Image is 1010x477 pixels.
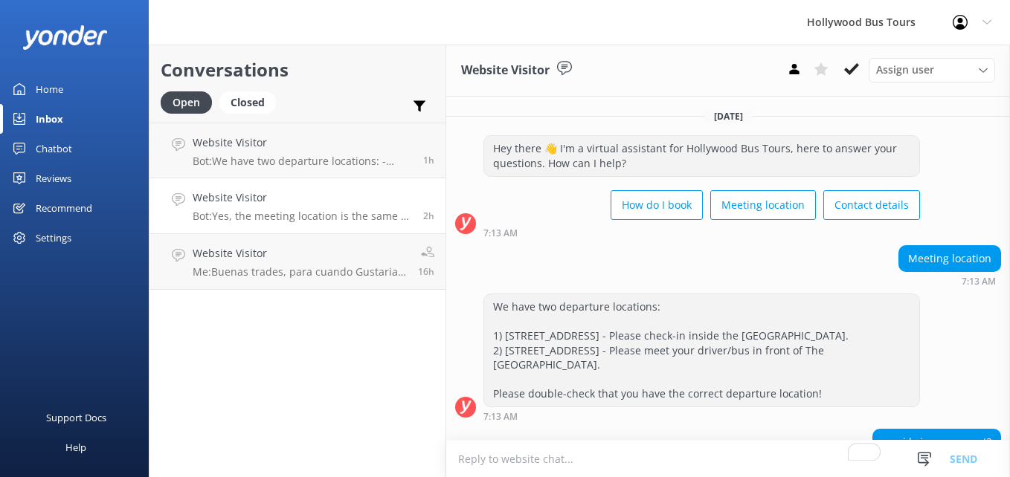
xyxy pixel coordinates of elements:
div: We have two departure locations: 1) [STREET_ADDRESS] - Please check-in inside the [GEOGRAPHIC_DAT... [484,294,919,406]
div: Settings [36,223,71,253]
strong: 7:13 AM [483,229,518,238]
button: Meeting location [710,190,816,220]
h4: Website Visitor [193,189,412,206]
a: Website VisitorBot:We have two departure locations: - [STREET_ADDRESS]. Please check-in inside th... [149,123,446,178]
h2: Conversations [161,56,434,84]
h3: Website Visitor [461,61,550,80]
button: How do I book [611,190,703,220]
span: Aug 27 2025 08:39am (UTC -07:00) America/Tijuana [423,154,434,166]
div: Chatbot [36,134,72,163]
div: Support Docs [46,403,106,432]
div: can i bring a car seat? [873,429,1000,455]
span: Assign user [876,62,934,78]
div: Home [36,74,63,104]
p: Bot: Yes, the meeting location is the same as the departure location. [193,210,412,223]
div: Closed [219,91,276,114]
p: Me: Buenas trades, para cuando Gustaria la Gira en español [193,265,407,279]
a: Website VisitorMe:Buenas trades, para cuando Gustaria la Gira en español16h [149,234,446,290]
img: yonder-white-logo.png [22,25,108,50]
span: Aug 27 2025 07:23am (UTC -07:00) America/Tijuana [423,210,434,222]
div: Hey there 👋 I'm a virtual assistant for Hollywood Bus Tours, here to answer your questions. How c... [484,136,919,175]
span: [DATE] [705,110,752,123]
div: Aug 27 2025 07:13am (UTC -07:00) America/Tijuana [898,276,1001,286]
a: Closed [219,94,283,110]
div: Open [161,91,212,114]
div: Aug 27 2025 07:13am (UTC -07:00) America/Tijuana [483,411,920,421]
h4: Website Visitor [193,134,412,151]
textarea: To enrich screen reader interactions, please activate Accessibility in Grammarly extension settings [446,441,1010,477]
div: Inbox [36,104,63,134]
div: Recommend [36,193,92,223]
div: Reviews [36,163,71,193]
div: Help [65,432,86,462]
button: Contact details [823,190,920,220]
div: Assign User [869,58,995,82]
h4: Website Visitor [193,245,407,262]
span: Aug 26 2025 05:57pm (UTC -07:00) America/Tijuana [418,265,434,278]
div: Meeting location [899,246,1000,271]
strong: 7:13 AM [483,412,518,421]
a: Website VisitorBot:Yes, the meeting location is the same as the departure location.2h [149,178,446,234]
p: Bot: We have two departure locations: - [STREET_ADDRESS]. Please check-in inside the [GEOGRAPHIC_... [193,155,412,168]
a: Open [161,94,219,110]
strong: 7:13 AM [962,277,996,286]
div: Aug 27 2025 07:13am (UTC -07:00) America/Tijuana [483,227,920,238]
